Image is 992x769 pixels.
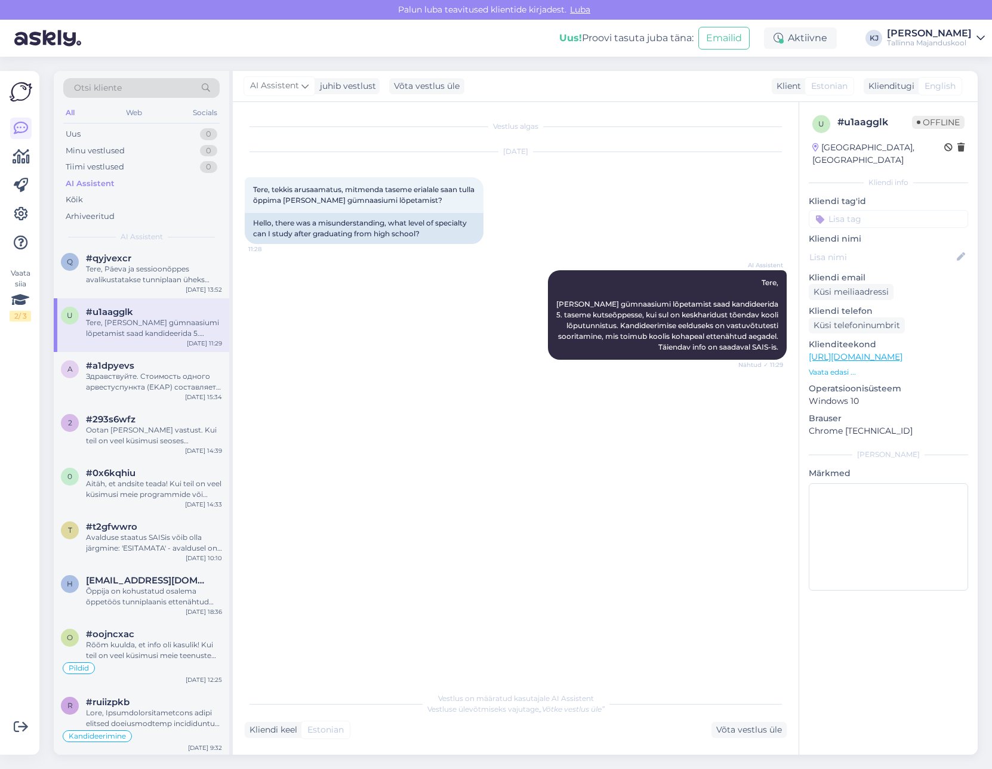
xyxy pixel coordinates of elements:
p: Kliendi email [809,271,968,284]
span: #t2gfwwro [86,521,137,532]
div: Minu vestlused [66,145,125,157]
span: #u1aagglk [86,307,133,317]
div: Ootan [PERSON_NAME] vastust. Kui teil on veel küsimusi seoses vastuvõtuga või meie programmidega,... [86,425,222,446]
div: Kõik [66,194,83,206]
span: Estonian [811,80,848,92]
div: [DATE] 15:34 [185,393,222,402]
span: AI Assistent [250,79,299,92]
div: 2 / 3 [10,311,31,322]
span: Vestluse ülevõtmiseks vajutage [427,705,605,714]
div: juhib vestlust [315,80,376,92]
span: #a1dpyevs [86,360,134,371]
div: [PERSON_NAME] [887,29,972,38]
span: English [925,80,956,92]
div: KJ [865,30,882,47]
div: Hello, there was a misunderstanding, what level of specialty can I study after graduating from hi... [245,213,483,244]
span: u [818,119,824,128]
div: Tere, Päeva ja sessioonõppes avalikustatakse tunniplaan üheks sessiooniks [PERSON_NAME] nädalat e... [86,264,222,285]
span: 0 [67,472,72,481]
div: Kliendi keel [245,724,297,736]
span: #0x6kqhiu [86,468,135,478]
span: q [67,257,73,266]
span: Vestlus on määratud kasutajale AI Assistent [438,694,594,703]
div: AI Assistent [66,178,115,190]
div: [GEOGRAPHIC_DATA], [GEOGRAPHIC_DATA] [812,141,944,166]
div: [DATE] 12:25 [186,675,222,684]
span: 11:28 [248,245,293,254]
button: Emailid [698,27,750,50]
p: Kliendi nimi [809,233,968,245]
div: Klienditugi [864,80,914,92]
div: [DATE] 9:32 [188,743,222,752]
span: 2 [68,418,72,427]
a: [URL][DOMAIN_NAME] [809,351,902,362]
span: h [67,579,73,588]
div: Uus [66,128,81,140]
div: Proovi tasuta juba täna: [559,31,694,45]
span: Estonian [307,724,344,736]
span: #qyjvexcr [86,253,131,264]
p: Brauser [809,412,968,425]
div: All [63,105,77,121]
div: Küsi meiliaadressi [809,284,894,300]
span: u [67,311,73,320]
span: Otsi kliente [74,82,122,94]
div: 0 [200,161,217,173]
input: Lisa nimi [809,251,954,264]
p: Kliendi telefon [809,305,968,317]
div: [DATE] 10:10 [186,554,222,563]
div: Arhiveeritud [66,211,115,223]
div: Vaata siia [10,268,31,322]
div: Tiimi vestlused [66,161,124,173]
span: AI Assistent [738,261,783,270]
div: Tallinna Majanduskool [887,38,972,48]
span: heleri180@gmail.com [86,575,210,586]
div: Rõõm kuulda, et info oli kasulik! Kui teil on veel küsimusi meie teenuste kohta, andke teada. [86,640,222,661]
img: Askly Logo [10,81,32,103]
p: Windows 10 [809,395,968,407]
span: Luba [566,4,594,15]
div: Здравствуйте. Стоимость одного арвестуспункта (EKAP) составляет 38 евро. Общую сумму обучения мож... [86,371,222,393]
div: [DATE] 18:36 [186,607,222,616]
span: AI Assistent [121,231,163,242]
p: Kliendi tag'id [809,195,968,208]
p: Klienditeekond [809,338,968,351]
div: # u1aagglk [837,115,912,129]
div: Võta vestlus üle [711,722,787,738]
span: #ruiizpkb [86,697,130,708]
div: Klient [772,80,801,92]
span: Nähtud ✓ 11:29 [738,360,783,369]
div: Lore, Ipsumdolorsitametcons adipi elitsed doeiusmodtemp incididuntutl ETDO. magna://aliq.en/. Adm... [86,708,222,729]
input: Lisa tag [809,210,968,228]
span: #293s6wfz [86,414,135,425]
span: a [67,365,73,373]
div: Web [124,105,144,121]
span: Tere, tekkis arusaamatus, mitmenda taseme erialale saan tulla õppima [PERSON_NAME] gümnaasiumi lõ... [253,185,476,205]
div: Küsi telefoninumbrit [809,317,905,333]
div: [DATE] 13:52 [186,285,222,294]
span: Pildid [69,665,89,672]
div: Avalduse staatus SAISis võib olla järgmine: 'ESITAMATA' - avaldusel on jäänud mõni kohustuslik vä... [86,532,222,554]
span: Kandideerimine [69,733,126,740]
p: Chrome [TECHNICAL_ID] [809,425,968,437]
div: Kliendi info [809,177,968,188]
p: Märkmed [809,467,968,480]
div: [DATE] 14:39 [185,446,222,455]
span: Tere, [PERSON_NAME] gümnaasiumi lõpetamist saad kandideerida 5. taseme kutseõppesse, kui sul on k... [556,278,780,351]
b: Uus! [559,32,582,44]
div: [DATE] 11:29 [187,339,222,348]
a: [PERSON_NAME]Tallinna Majanduskool [887,29,985,48]
div: [DATE] [245,146,787,157]
div: Vestlus algas [245,121,787,132]
div: Socials [190,105,220,121]
span: r [67,701,73,710]
p: Operatsioonisüsteem [809,382,968,395]
div: Aitäh, et andsite teada! Kui teil on veel küsimusi meie programmide või teenuste kohta, andke pal... [86,478,222,500]
div: Tere, [PERSON_NAME] gümnaasiumi lõpetamist saad kandideerida 5. taseme kutseõppesse, kui sul on k... [86,317,222,339]
div: Aktiivne [764,27,837,49]
div: [PERSON_NAME] [809,449,968,460]
div: 0 [200,145,217,157]
div: Võta vestlus üle [389,78,464,94]
span: t [68,526,72,535]
div: Õppija on kohustatud osalema õppetöös tunniplaanis ettenähtud ajal. Sessioonõppes tuleb koolis ko... [86,586,222,607]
